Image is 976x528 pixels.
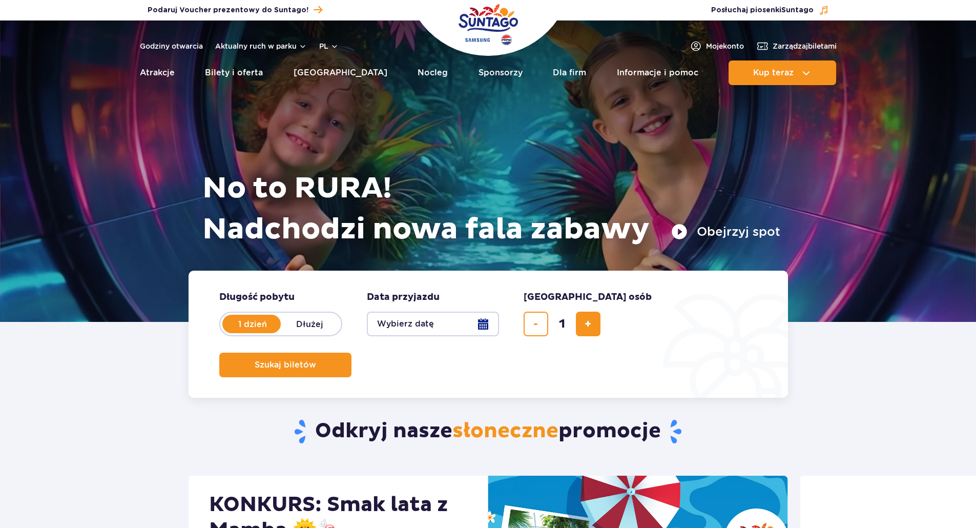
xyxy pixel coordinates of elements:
[781,7,814,14] span: Suntago
[553,60,586,85] a: Dla firm
[706,41,744,51] span: Moje konto
[418,60,448,85] a: Nocleg
[671,224,780,240] button: Obejrzyj spot
[617,60,698,85] a: Informacje i pomoc
[215,42,307,50] button: Aktualny ruch w parku
[690,40,744,52] a: Mojekonto
[524,291,652,303] span: [GEOGRAPHIC_DATA] osób
[281,313,339,335] label: Dłużej
[367,291,440,303] span: Data przyjazdu
[729,60,836,85] button: Kup teraz
[148,3,322,17] a: Podaruj Voucher prezentowy do Suntago!
[753,68,794,77] span: Kup teraz
[223,313,282,335] label: 1 dzień
[367,312,499,336] button: Wybierz datę
[188,418,788,445] h2: Odkryj nasze promocje
[452,418,558,444] span: słoneczne
[205,60,263,85] a: Bilety i oferta
[773,41,837,51] span: Zarządzaj biletami
[255,360,316,370] span: Szukaj biletów
[140,41,203,51] a: Godziny otwarcia
[140,60,175,85] a: Atrakcje
[756,40,837,52] a: Zarządzajbiletami
[524,312,548,336] button: usuń bilet
[711,5,814,15] span: Posłuchaj piosenki
[576,312,600,336] button: dodaj bilet
[219,291,295,303] span: Długość pobytu
[479,60,523,85] a: Sponsorzy
[219,353,351,377] button: Szukaj biletów
[148,5,308,15] span: Podaruj Voucher prezentowy do Suntago!
[550,312,574,336] input: liczba biletów
[202,168,780,250] h1: No to RURA! Nadchodzi nowa fala zabawy
[189,271,788,398] form: Planowanie wizyty w Park of Poland
[319,41,339,51] button: pl
[294,60,387,85] a: [GEOGRAPHIC_DATA]
[711,5,829,15] button: Posłuchaj piosenkiSuntago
